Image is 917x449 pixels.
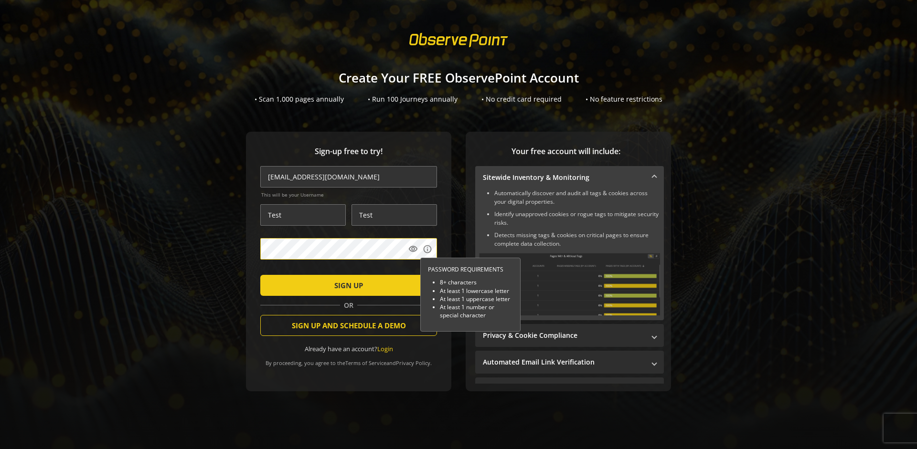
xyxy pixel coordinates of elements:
li: 8+ characters [440,278,513,286]
li: Detects missing tags & cookies on critical pages to ensure complete data collection. [494,231,660,248]
div: PASSWORD REQUIREMENTS [428,265,513,273]
mat-panel-title: Privacy & Cookie Compliance [483,331,645,340]
span: Sign-up free to try! [260,146,437,157]
mat-icon: visibility [408,244,418,254]
mat-expansion-panel-header: Automated Email Link Verification [475,351,664,374]
li: Automatically discover and audit all tags & cookies across your digital properties. [494,189,660,206]
mat-icon: info [423,244,432,254]
mat-expansion-panel-header: Sitewide Inventory & Monitoring [475,166,664,189]
button: SIGN UP AND SCHEDULE A DEMO [260,315,437,336]
span: SIGN UP AND SCHEDULE A DEMO [292,317,406,334]
input: First Name * [260,204,346,226]
span: OR [340,301,357,310]
input: Email Address (name@work-email.com) * [260,166,437,188]
a: Terms of Service [345,359,386,366]
mat-panel-title: Automated Email Link Verification [483,357,645,367]
div: Sitewide Inventory & Monitoring [475,189,664,320]
div: • No credit card required [481,94,562,104]
img: Sitewide Inventory & Monitoring [479,253,660,315]
input: Last Name * [352,204,437,226]
div: • Scan 1,000 pages annually [255,94,344,104]
mat-expansion-panel-header: Privacy & Cookie Compliance [475,324,664,347]
div: • No feature restrictions [586,94,662,104]
mat-panel-title: Sitewide Inventory & Monitoring [483,173,645,182]
div: By proceeding, you agree to the and . [260,353,437,366]
a: Login [377,345,393,353]
li: Identify unapproved cookies or rogue tags to mitigate security risks. [494,210,660,227]
span: SIGN UP [334,277,363,294]
a: Privacy Policy [396,359,430,366]
li: At least 1 uppercase letter [440,295,513,303]
li: At least 1 number or special character [440,303,513,319]
span: This will be your Username [261,191,437,198]
mat-expansion-panel-header: Performance Monitoring with Web Vitals [475,377,664,400]
div: • Run 100 Journeys annually [368,94,458,104]
li: At least 1 lowercase letter [440,287,513,295]
button: SIGN UP [260,275,437,296]
span: Your free account will include: [475,146,657,157]
div: Already have an account? [260,345,437,354]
